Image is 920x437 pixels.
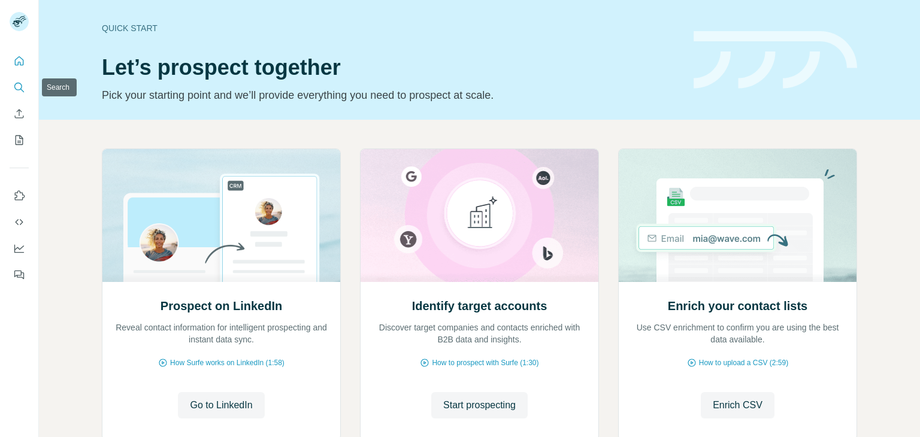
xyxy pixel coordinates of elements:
button: Dashboard [10,238,29,259]
img: Identify target accounts [360,149,599,282]
button: Start prospecting [431,392,528,418]
p: Use CSV enrichment to confirm you are using the best data available. [631,321,845,345]
span: How Surfe works on LinkedIn (1:58) [170,357,285,368]
h2: Prospect on LinkedIn [161,298,282,314]
p: Reveal contact information for intelligent prospecting and instant data sync. [114,321,328,345]
p: Pick your starting point and we’ll provide everything you need to prospect at scale. [102,87,679,104]
span: How to prospect with Surfe (1:30) [432,357,538,368]
span: Enrich CSV [713,398,762,412]
span: How to upload a CSV (2:59) [699,357,788,368]
span: Start prospecting [443,398,516,412]
p: Discover target companies and contacts enriched with B2B data and insights. [373,321,586,345]
button: Go to LinkedIn [178,392,264,418]
img: banner [694,31,857,89]
button: Enrich CSV [10,103,29,125]
div: Quick start [102,22,679,34]
button: Use Surfe on LinkedIn [10,185,29,207]
button: Enrich CSV [701,392,774,418]
button: Feedback [10,264,29,286]
span: Go to LinkedIn [190,398,252,412]
img: Enrich your contact lists [618,149,857,282]
h1: Let’s prospect together [102,56,679,80]
h2: Identify target accounts [412,298,547,314]
button: Use Surfe API [10,211,29,233]
h2: Enrich your contact lists [668,298,807,314]
img: Prospect on LinkedIn [102,149,341,282]
button: Search [10,77,29,98]
button: My lists [10,129,29,151]
button: Quick start [10,50,29,72]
